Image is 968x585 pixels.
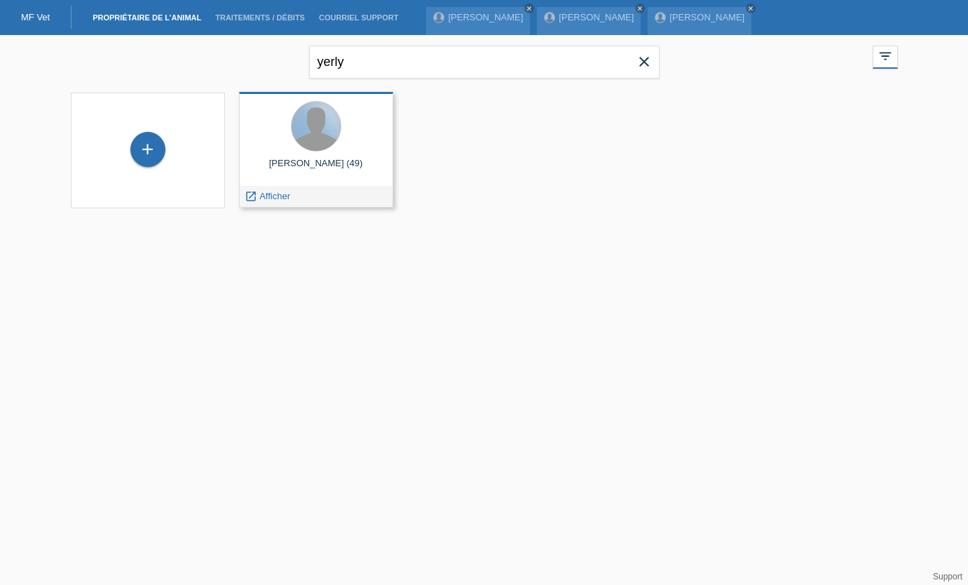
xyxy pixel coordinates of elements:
[309,46,660,79] input: Recherche...
[312,13,405,22] a: Courriel Support
[250,158,382,180] div: [PERSON_NAME] (49)
[208,13,312,22] a: Traitements / débits
[131,137,165,161] div: Enregistrer propriétaire de l’animal
[878,48,893,64] i: filter_list
[245,191,290,201] a: launch Afficher
[21,12,50,22] a: MF Vet
[747,5,754,12] i: close
[559,12,634,22] a: [PERSON_NAME]
[526,5,533,12] i: close
[933,572,962,581] a: Support
[259,191,290,201] span: Afficher
[448,12,523,22] a: [PERSON_NAME]
[746,4,756,13] a: close
[635,4,645,13] a: close
[86,13,208,22] a: Propriétaire de l’animal
[524,4,534,13] a: close
[245,190,257,203] i: launch
[636,53,653,70] i: close
[636,5,643,12] i: close
[669,12,744,22] a: [PERSON_NAME]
